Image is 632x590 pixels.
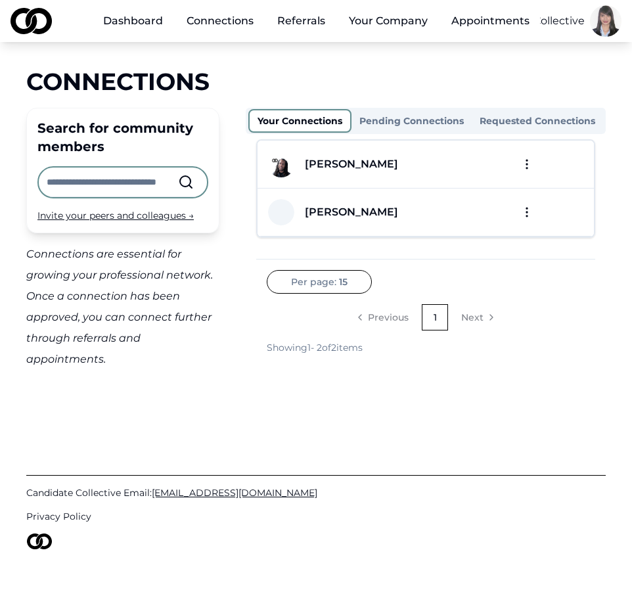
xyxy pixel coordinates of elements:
[351,110,472,131] button: Pending Connections
[422,304,448,330] a: 1
[267,341,363,354] div: Showing 1 - 2 of 2 items
[267,304,585,330] nav: pagination
[472,110,603,131] button: Requested Connections
[294,204,398,220] a: [PERSON_NAME]
[37,209,208,222] div: Invite your peers and colleagues →
[26,486,606,499] a: Candidate Collective Email:[EMAIL_ADDRESS][DOMAIN_NAME]
[267,8,336,34] a: Referrals
[339,275,348,288] span: 15
[152,487,317,499] span: [EMAIL_ADDRESS][DOMAIN_NAME]
[11,8,52,34] img: logo
[93,8,173,34] a: Dashboard
[26,510,606,523] a: Privacy Policy
[305,156,398,172] div: [PERSON_NAME]
[267,270,372,294] button: Per page:15
[268,151,294,177] img: fc566690-cf65-45d8-a465-1d4f683599e2-basimCC1-profile_picture.png
[37,119,208,156] div: Search for community members
[590,5,621,37] img: 51457996-7adf-4995-be40-a9f8ac946256-Picture1-profile_picture.jpg
[26,68,606,95] div: Connections
[248,109,351,133] button: Your Connections
[26,244,219,370] div: Connections are essential for growing your professional network. Once a connection has been appro...
[176,8,264,34] a: Connections
[93,8,540,34] nav: Main
[305,204,398,220] div: [PERSON_NAME]
[441,8,540,34] a: Appointments
[294,156,398,172] a: [PERSON_NAME]
[26,533,53,549] img: logo
[338,8,438,34] button: Your Company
